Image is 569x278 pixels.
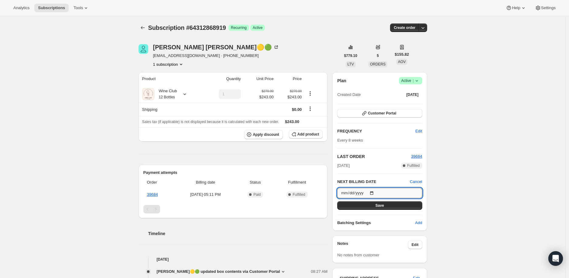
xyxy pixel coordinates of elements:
span: ORDERS [370,62,386,66]
span: Settings [541,5,556,10]
span: Save [375,203,384,208]
button: $779.10 [341,51,361,60]
span: Active [253,25,263,30]
span: LTV [348,62,354,66]
span: Paid [253,192,261,197]
button: Analytics [10,4,33,12]
span: [DATE] · 05:11 PM [176,192,235,198]
button: Help [502,4,530,12]
span: Billing date [176,179,235,185]
small: $270.00 [262,89,273,93]
button: Add product [289,130,323,139]
span: Recurring [231,25,247,30]
h3: Notes [337,241,408,249]
span: Customer Portal [368,111,396,116]
th: Price [275,72,303,86]
span: Subscriptions [38,5,65,10]
button: Add [411,218,426,228]
span: [PERSON_NAME]🟡🟢 updated box contents via Customer Portal [157,269,280,275]
h4: [DATE] [139,256,328,262]
button: Cancel [410,179,422,185]
span: Add product [297,132,319,137]
button: Product actions [305,90,315,97]
a: 39684 [147,192,158,197]
button: Customer Portal [337,109,422,118]
h2: Payment attempts [143,170,323,176]
span: Fulfillment [275,179,319,185]
span: No notes from customer [337,253,379,257]
span: | [413,78,413,83]
span: $243.00 [277,94,302,100]
h2: Timeline [148,230,328,237]
span: Apply discount [253,132,279,137]
button: [DATE] [403,90,422,99]
h2: NEXT BILLING DATE [337,179,410,185]
h2: FREQUENCY [337,128,415,134]
span: Help [512,5,520,10]
button: 39684 [411,153,422,160]
span: Add [415,220,422,226]
span: Subscription #64312868919 [148,24,226,31]
button: [PERSON_NAME]🟡🟢 updated box contents via Customer Portal [157,269,286,275]
button: Settings [531,4,559,12]
div: Wine Club [154,88,177,100]
span: [DATE] [406,92,419,97]
span: 5 [377,53,379,58]
span: Sales tax (if applicable) is not displayed because it is calculated with each new order. [142,120,279,124]
span: [DATE] [337,163,350,169]
button: Product actions [153,61,184,67]
span: Tools [74,5,83,10]
div: [PERSON_NAME] [PERSON_NAME]🟡🟢 [153,44,279,50]
button: Shipping actions [305,105,315,112]
th: Product [139,72,202,86]
span: $243.00 [285,119,299,124]
span: Fulfilled [407,163,420,168]
th: Order [143,176,174,189]
span: Active [401,78,420,84]
span: Analytics [13,5,29,10]
span: Fulfilled [293,192,305,197]
span: Edit [412,242,419,247]
span: Create order [394,25,415,30]
span: $243.00 [259,94,273,100]
button: Apply discount [244,130,283,139]
span: $779.10 [344,53,357,58]
nav: Pagination [143,205,323,213]
button: Tools [70,4,93,12]
small: 12 Bottles [159,95,175,99]
button: Save [337,201,422,210]
button: Edit [408,241,422,249]
h2: Plan [337,78,346,84]
small: $270.00 [290,89,302,93]
span: Every 8 weeks [337,138,363,143]
div: Open Intercom Messenger [548,251,563,266]
span: Edit [415,128,422,134]
button: 5 [373,51,382,60]
a: 39684 [411,154,422,159]
span: Status [239,179,272,185]
button: Subscriptions [139,23,147,32]
h2: LAST ORDER [337,153,411,160]
th: Shipping [139,103,202,116]
th: Quantity [202,72,243,86]
h6: Batching Settings [337,220,415,226]
span: AOV [398,60,406,64]
span: Michele Nicholls🟡🟢 [139,44,148,54]
span: $0.00 [292,107,302,112]
button: Edit [412,126,426,136]
span: Created Date [337,92,361,98]
span: 08:27 AM [311,269,327,275]
button: Subscriptions [34,4,69,12]
span: $155.82 [395,51,409,58]
th: Unit Price [243,72,276,86]
span: [EMAIL_ADDRESS][DOMAIN_NAME] · [PHONE_NUMBER] [153,53,279,59]
img: product img [142,88,154,100]
button: Create order [390,23,419,32]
